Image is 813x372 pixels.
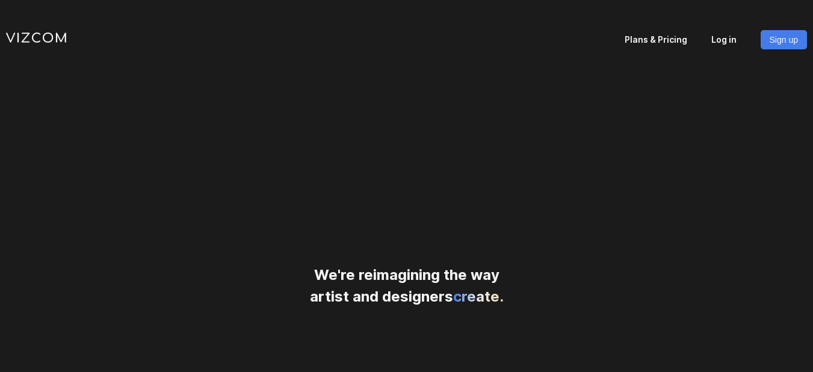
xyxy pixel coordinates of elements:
[6,33,66,43] img: AcMpEUF6OxSHAAAAAElFTkSuQmCC
[711,30,761,46] p: Log in
[761,30,807,49] button: Sign up
[453,288,504,305] span: create.
[770,33,798,46] span: Sign up
[625,30,711,46] p: Plans & Pricing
